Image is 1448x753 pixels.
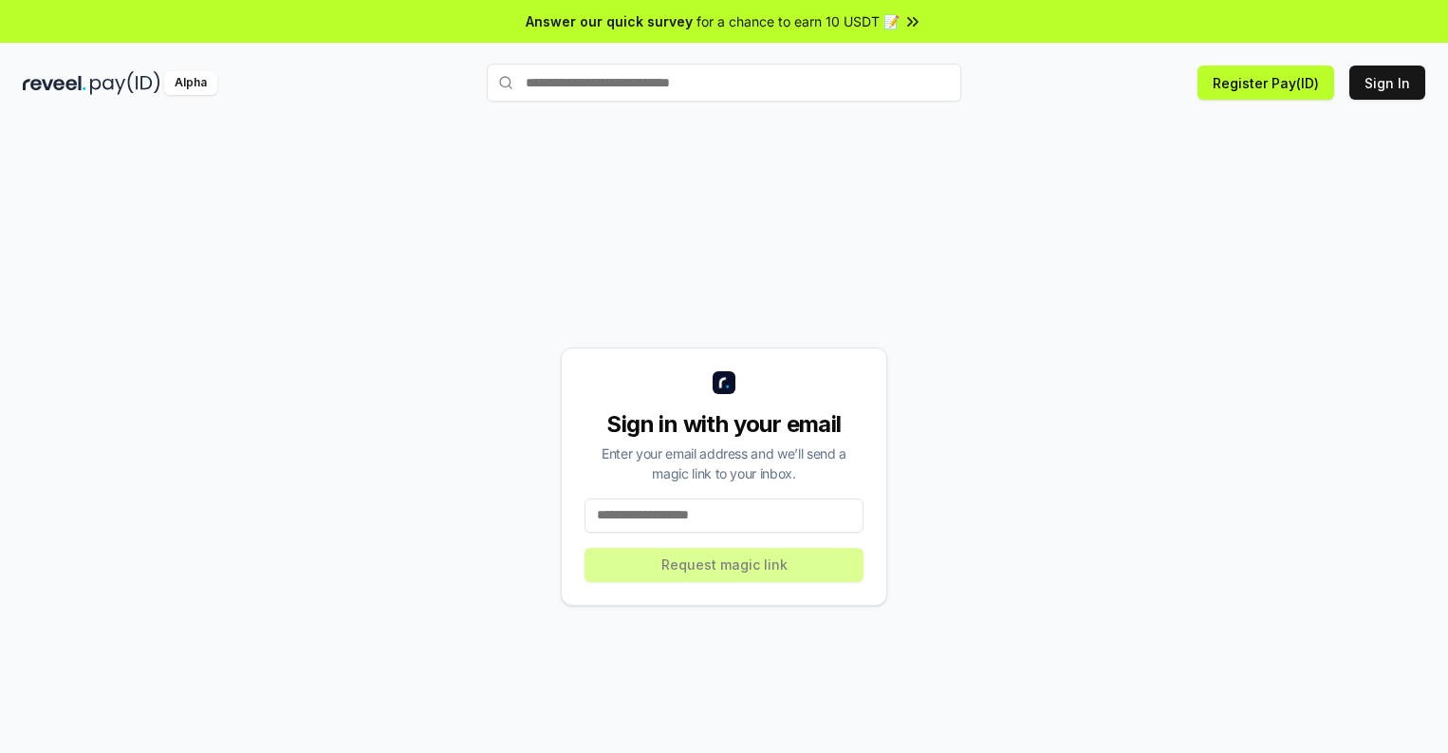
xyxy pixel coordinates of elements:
img: reveel_dark [23,71,86,95]
div: Enter your email address and we’ll send a magic link to your inbox. [585,443,863,483]
div: Sign in with your email [585,409,863,440]
button: Register Pay(ID) [1197,66,1334,100]
img: logo_small [713,371,735,394]
span: Answer our quick survey [526,11,693,31]
img: pay_id [90,71,160,95]
button: Sign In [1349,66,1425,100]
span: for a chance to earn 10 USDT 📝 [696,11,900,31]
div: Alpha [164,71,217,95]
